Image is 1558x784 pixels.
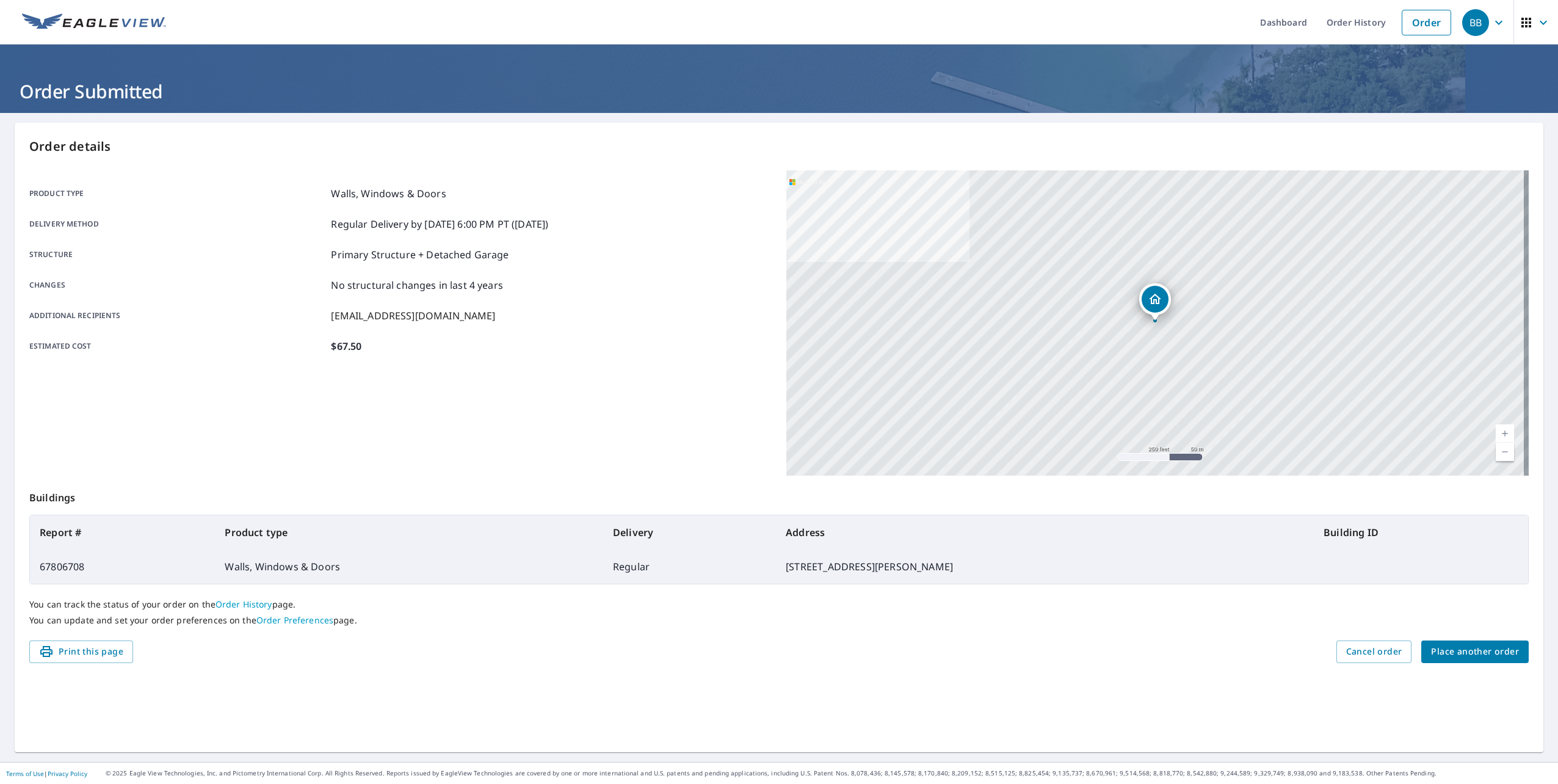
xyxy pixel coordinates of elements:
[603,515,776,550] th: Delivery
[1402,10,1451,35] a: Order
[30,550,215,584] td: 67806708
[331,278,503,292] p: No structural changes in last 4 years
[29,186,326,201] p: Product type
[1139,283,1171,321] div: Dropped pin, building 1, Residential property, 360 W Rio Bonito Rd Biggs, CA 95917
[39,644,123,659] span: Print this page
[1431,644,1519,659] span: Place another order
[1314,515,1528,550] th: Building ID
[331,339,361,354] p: $67.50
[603,550,776,584] td: Regular
[22,13,166,32] img: EV Logo
[29,615,1529,626] p: You can update and set your order preferences on the page.
[776,515,1314,550] th: Address
[29,476,1529,515] p: Buildings
[29,641,133,663] button: Print this page
[1462,9,1489,36] div: BB
[331,308,495,323] p: [EMAIL_ADDRESS][DOMAIN_NAME]
[1421,641,1529,663] button: Place another order
[1346,644,1402,659] span: Cancel order
[331,217,548,231] p: Regular Delivery by [DATE] 6:00 PM PT ([DATE])
[331,247,509,262] p: Primary Structure + Detached Garage
[29,599,1529,610] p: You can track the status of your order on the page.
[30,515,215,550] th: Report #
[215,550,603,584] td: Walls, Windows & Doors
[6,770,87,777] p: |
[776,550,1314,584] td: [STREET_ADDRESS][PERSON_NAME]
[256,614,333,626] a: Order Preferences
[29,247,326,262] p: Structure
[48,769,87,778] a: Privacy Policy
[15,79,1543,104] h1: Order Submitted
[29,278,326,292] p: Changes
[1496,424,1514,443] a: Current Level 17, Zoom In
[331,186,446,201] p: Walls, Windows & Doors
[1496,443,1514,461] a: Current Level 17, Zoom Out
[29,339,326,354] p: Estimated cost
[1336,641,1412,663] button: Cancel order
[29,308,326,323] p: Additional recipients
[6,769,44,778] a: Terms of Use
[215,515,603,550] th: Product type
[29,217,326,231] p: Delivery method
[216,598,272,610] a: Order History
[106,769,1552,778] p: © 2025 Eagle View Technologies, Inc. and Pictometry International Corp. All Rights Reserved. Repo...
[29,137,1529,156] p: Order details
